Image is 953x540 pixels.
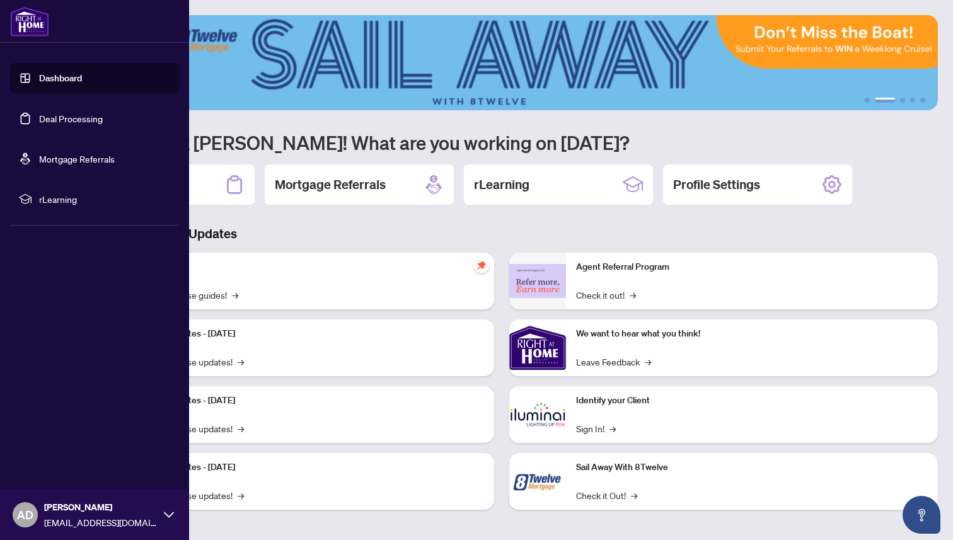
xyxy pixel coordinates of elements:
[509,386,566,443] img: Identify your Client
[630,288,636,302] span: →
[903,496,940,534] button: Open asap
[17,506,33,524] span: AD
[576,260,928,274] p: Agent Referral Program
[576,488,637,502] a: Check it Out!→
[39,153,115,164] a: Mortgage Referrals
[238,355,244,369] span: →
[44,515,158,529] span: [EMAIL_ADDRESS][DOMAIN_NAME]
[66,225,938,243] h3: Brokerage & Industry Updates
[509,319,566,376] img: We want to hear what you think!
[576,288,636,302] a: Check it out!→
[576,327,928,341] p: We want to hear what you think!
[509,453,566,510] img: Sail Away With 8Twelve
[66,130,938,154] h1: Welcome back [PERSON_NAME]! What are you working on [DATE]?
[576,461,928,474] p: Sail Away With 8Twelve
[132,394,484,408] p: Platform Updates - [DATE]
[39,113,103,124] a: Deal Processing
[645,355,651,369] span: →
[875,98,895,103] button: 2
[509,264,566,299] img: Agent Referral Program
[132,461,484,474] p: Platform Updates - [DATE]
[474,176,529,193] h2: rLearning
[132,260,484,274] p: Self-Help
[576,355,651,369] a: Leave Feedback→
[238,488,244,502] span: →
[39,72,82,84] a: Dashboard
[865,98,870,103] button: 1
[232,288,238,302] span: →
[576,422,616,435] a: Sign In!→
[920,98,925,103] button: 5
[474,258,489,273] span: pushpin
[576,394,928,408] p: Identify your Client
[39,192,170,206] span: rLearning
[910,98,915,103] button: 4
[275,176,386,193] h2: Mortgage Referrals
[673,176,760,193] h2: Profile Settings
[900,98,905,103] button: 3
[631,488,637,502] span: →
[10,6,49,37] img: logo
[44,500,158,514] span: [PERSON_NAME]
[66,15,938,110] img: Slide 1
[132,327,484,341] p: Platform Updates - [DATE]
[238,422,244,435] span: →
[609,422,616,435] span: →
